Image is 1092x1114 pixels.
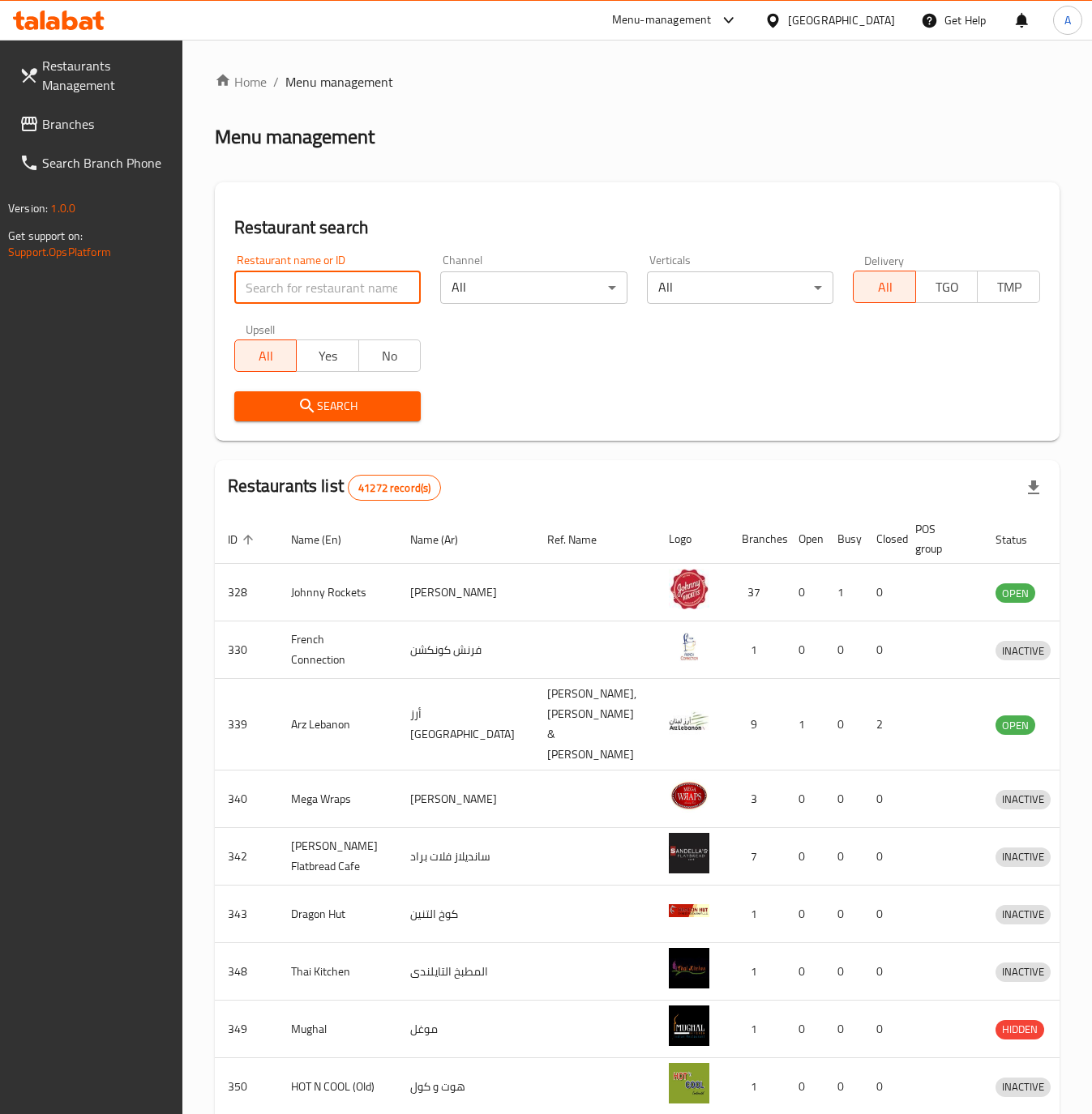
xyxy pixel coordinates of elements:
span: POS group [915,519,963,558]
td: 0 [824,943,863,1001]
button: TGO [915,271,979,303]
td: 7 [729,828,786,886]
td: 0 [824,828,863,886]
td: Arz Lebanon [278,679,397,770]
img: French Connection [669,626,709,667]
td: 343 [215,886,278,943]
td: 0 [824,770,863,828]
th: Open [786,514,824,564]
td: 9 [729,679,786,770]
td: 328 [215,564,278,621]
img: Mega Wraps [669,775,709,816]
span: INACTIVE [996,847,1051,866]
input: Search for restaurant name or ID.. [234,271,422,304]
span: No [366,344,415,368]
span: INACTIVE [996,642,1051,660]
span: INACTIVE [996,905,1051,924]
td: French Connection [278,621,397,679]
td: أرز [GEOGRAPHIC_DATA] [397,679,534,770]
span: OPEN [996,716,1035,735]
span: Status [996,530,1048,549]
th: Branches [729,514,786,564]
td: 340 [215,770,278,828]
td: [PERSON_NAME],[PERSON_NAME] & [PERSON_NAME] [534,679,656,770]
td: 0 [786,770,824,828]
td: Mughal [278,1001,397,1058]
td: 0 [863,943,902,1001]
td: 0 [786,886,824,943]
img: Dragon Hut [669,890,709,931]
span: Restaurants Management [42,56,169,95]
td: 0 [863,886,902,943]
span: OPEN [996,584,1035,603]
span: Menu management [285,72,393,92]
span: INACTIVE [996,1078,1051,1096]
div: INACTIVE [996,641,1051,660]
td: كوخ التنين [397,886,534,943]
a: Branches [6,105,182,143]
span: TMP [984,275,1034,299]
td: 0 [786,1001,824,1058]
td: 0 [786,943,824,1001]
td: Johnny Rockets [278,564,397,621]
span: Get support on: [8,225,83,246]
div: [GEOGRAPHIC_DATA] [788,11,895,29]
button: All [234,339,298,372]
td: 3 [729,770,786,828]
img: Mughal [669,1005,709,1046]
a: Support.OpsPlatform [8,241,111,262]
td: 1 [729,1001,786,1058]
td: [PERSON_NAME] [397,564,534,621]
span: ID [228,530,259,549]
span: HIDDEN [996,1020,1044,1039]
th: Busy [824,514,863,564]
div: HIDDEN [996,1020,1044,1039]
td: 0 [786,828,824,886]
td: 0 [863,621,902,679]
nav: breadcrumb [215,72,1060,92]
span: Branches [42,114,169,134]
div: Export file [1014,468,1053,507]
span: Ref. Name [547,530,618,549]
div: Menu-management [612,11,712,30]
a: Restaurants Management [6,46,182,105]
td: المطبخ التايلندى [397,943,534,1001]
a: Search Branch Phone [6,143,182,182]
td: 348 [215,943,278,1001]
span: 1.0.0 [50,198,75,219]
td: 0 [863,770,902,828]
div: Total records count [348,475,441,501]
span: A [1064,11,1071,29]
th: Closed [863,514,902,564]
td: 1 [786,679,824,770]
td: 0 [786,564,824,621]
span: Yes [303,344,353,368]
td: 37 [729,564,786,621]
img: Thai Kitchen [669,948,709,988]
img: Johnny Rockets [669,569,709,609]
div: INACTIVE [996,790,1051,809]
span: INACTIVE [996,962,1051,981]
label: Delivery [864,254,905,266]
h2: Menu management [215,124,375,150]
span: Search [247,396,409,416]
td: موغل [397,1001,534,1058]
label: Upsell [246,323,276,335]
td: 0 [824,621,863,679]
td: 0 [863,828,902,886]
td: 1 [824,564,863,621]
td: سانديلاز فلات براد [397,828,534,886]
td: Mega Wraps [278,770,397,828]
div: All [647,271,834,304]
button: All [853,271,916,303]
button: Search [234,391,422,421]
span: All [242,344,291,368]
li: / [273,72,279,92]
h2: Restaurants list [228,474,442,501]
td: 339 [215,679,278,770]
td: 0 [863,1001,902,1058]
button: TMP [977,271,1040,303]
